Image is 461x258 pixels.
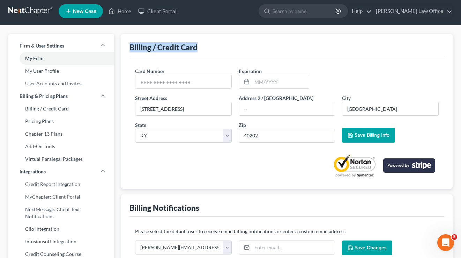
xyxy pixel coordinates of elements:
span: Billing & Pricing Plans [20,93,68,100]
a: Clio Integration [8,223,114,235]
a: Pricing Plans [8,115,114,128]
span: Address 2 / [GEOGRAPHIC_DATA] [239,95,313,101]
a: Norton Secured privacy certification [332,154,378,178]
span: Street Address [135,95,167,101]
img: Powered by Symantec [332,154,378,178]
span: Save Billing Info [355,132,389,138]
input: Enter city [342,102,438,115]
a: Billing / Credit Card [8,102,114,115]
span: 5 [452,234,457,240]
span: Firm & User Settings [20,42,64,49]
a: [PERSON_NAME] Law Office [372,5,452,17]
input: XXXXX [239,129,335,143]
p: Please select the default user to receive email billing notifications or enter a custom email add... [135,228,439,235]
input: Enter email... [252,241,335,254]
a: MyChapter: Client Portal [8,191,114,203]
div: Billing / Credit Card [129,42,198,52]
a: Home [105,5,135,17]
span: Zip [239,122,246,128]
a: Credit Report Integration [8,178,114,191]
a: Help [348,5,372,17]
input: -- [239,102,335,115]
input: Enter street address [135,102,231,115]
a: Integrations [8,165,114,178]
div: Billing Notifications [129,203,199,213]
button: Save Changes [342,241,392,255]
span: Card Number [135,68,165,74]
a: NextMessage: Client Text Notifications [8,203,114,223]
button: Save Billing Info [342,128,395,143]
a: My User Profile [8,65,114,77]
span: Integrations [20,168,46,175]
a: Virtual Paralegal Packages [8,153,114,165]
span: New Case [73,9,96,14]
span: City [342,95,351,101]
a: Billing & Pricing Plans [8,90,114,102]
a: Client Portal [135,5,180,17]
span: State [135,122,146,128]
a: User Accounts and Invites [8,77,114,90]
a: Firm & User Settings [8,40,114,52]
input: Search by name... [273,5,336,17]
a: Add-On Tools [8,140,114,153]
iframe: Intercom live chat [437,234,454,251]
span: Expiration [239,68,262,74]
input: ●●●● ●●●● ●●●● ●●●● [135,75,231,88]
a: Chapter 13 Plans [8,128,114,140]
a: Infusionsoft Integration [8,235,114,248]
img: stripe-logo-2a7f7e6ca78b8645494d24e0ce0d7884cb2b23f96b22fa3b73b5b9e177486001.png [383,158,435,173]
span: Save Changes [355,245,387,251]
input: MM/YYYY [252,75,309,88]
a: My Firm [8,52,114,65]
